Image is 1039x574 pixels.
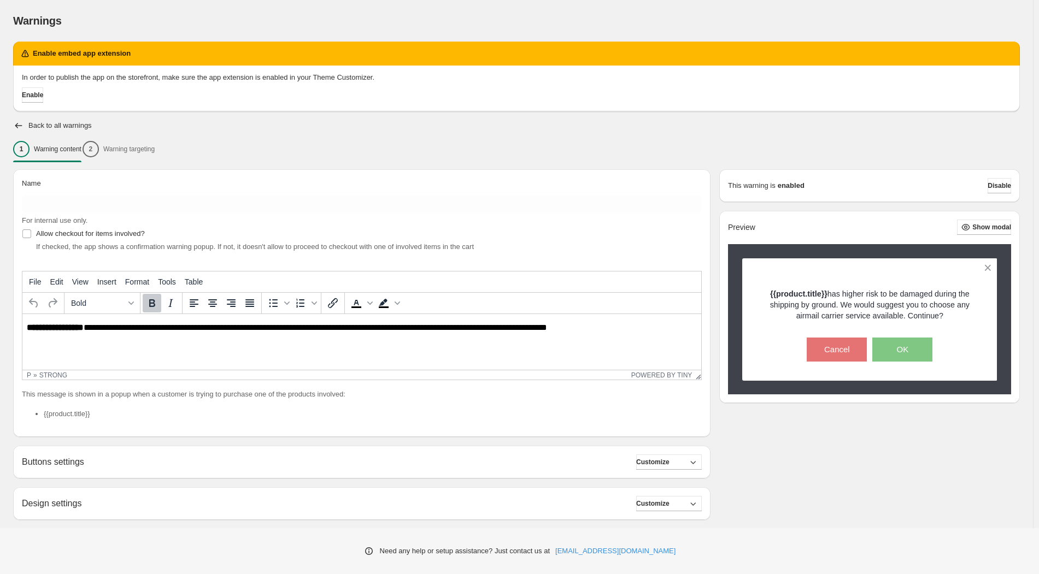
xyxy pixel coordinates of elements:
span: If checked, the app shows a confirmation warning popup. If not, it doesn't allow to proceed to ch... [36,242,474,251]
div: » [33,371,37,379]
div: p [27,371,31,379]
span: Table [185,277,203,286]
button: Bold [143,294,161,312]
span: Disable [988,181,1011,190]
span: Show modal [972,223,1011,232]
div: Background color [374,294,402,312]
p: This warning is [728,180,776,191]
button: Align right [222,294,240,312]
h2: Design settings [22,498,81,508]
button: Insert/edit link [324,294,342,312]
h2: Buttons settings [22,457,84,467]
iframe: Rich Text Area [22,314,701,370]
button: 1Warning content [13,138,81,161]
span: Warnings [13,15,62,27]
span: Allow checkout for items involved? [36,229,145,238]
span: For internal use only. [22,216,87,224]
button: Customize [636,454,702,470]
button: Show modal [957,220,1011,235]
span: Customize [636,499,670,508]
li: {{product.title}} [44,409,702,419]
strong: enabled [778,180,805,191]
div: strong [39,371,67,379]
button: Justify [240,294,259,312]
button: Redo [43,294,62,312]
a: Powered by Tiny [631,371,692,379]
p: has higher risk to be damaged during the shipping by ground. We would suggest you to choose any a... [761,288,978,321]
strong: {{product.title}} [770,289,827,298]
h2: Preview [728,223,755,232]
div: 1 [13,141,30,157]
span: Name [22,179,41,187]
button: Undo [25,294,43,312]
span: Format [125,277,149,286]
div: Bullet list [264,294,291,312]
span: View [72,277,89,286]
span: Bold [71,299,125,307]
div: Text color [347,294,374,312]
button: Formats [67,294,138,312]
button: OK [872,338,932,362]
h2: Back to all warnings [28,121,92,130]
button: Customize [636,496,702,511]
p: Warning content [34,145,81,153]
span: Tools [158,277,176,286]
button: Align left [185,294,203,312]
p: This message is shown in a popup when a customer is trying to purchase one of the products involved: [22,389,702,400]
span: Insert [97,277,116,286]
p: In order to publish the app on the storefront, make sure the app extension is enabled in your The... [22,72,1011,83]
span: File [29,277,42,286]
button: Align center [203,294,222,312]
div: Resize [692,370,701,380]
h2: Enable embed app extension [33,48,131,59]
button: Cancel [807,338,867,362]
a: [EMAIL_ADDRESS][DOMAIN_NAME] [555,546,676,557]
span: Edit [50,277,63,286]
button: Disable [988,178,1011,193]
div: Numbered list [291,294,319,312]
button: Enable [22,87,43,103]
button: Italic [161,294,180,312]
span: Enable [22,91,43,99]
span: Customize [636,458,670,466]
